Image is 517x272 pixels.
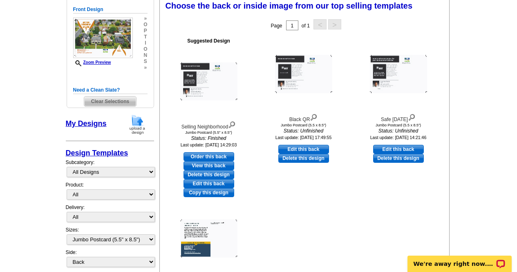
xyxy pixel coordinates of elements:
[354,123,443,127] div: Jumbo Postcard (5.5 x 8.5")
[408,112,416,121] img: view design details
[259,127,349,135] i: Status: Unfinished
[184,161,234,170] a: View this back
[127,114,148,135] img: upload-design
[354,112,443,123] div: Safe [DATE]
[180,220,237,258] img: Safe Halloween
[66,204,154,226] div: Delivery:
[370,55,427,93] img: Safe Halloween
[166,1,413,10] span: Choose the back or inside image from our top selling templates
[180,63,237,101] img: Selling Neighborhood
[370,135,427,140] small: Last update: [DATE] 14:21:46
[184,152,234,161] a: use this design
[313,19,327,29] button: <
[259,112,349,123] div: Black QR
[278,145,329,154] a: use this design
[73,18,133,58] img: small-thumb.jpg
[402,246,517,272] iframe: LiveChat chat widget
[164,130,254,135] div: Jumbo Postcard (5.5" x 8.5")
[275,55,332,93] img: Black QR
[143,52,147,58] span: n
[143,34,147,40] span: t
[259,123,349,127] div: Jumbo Postcard (5.5 x 8.5")
[184,188,234,197] a: Copy this design
[143,58,147,65] span: s
[373,154,424,163] a: Delete this design
[73,86,148,94] h5: Need a Clean Slate?
[143,46,147,52] span: o
[164,119,254,130] div: Selling Neighborhood
[73,6,148,13] h5: Front Design
[143,65,147,71] span: »
[66,249,154,268] div: Side:
[271,23,282,29] span: Page
[310,112,318,121] img: view design details
[228,119,236,128] img: view design details
[66,226,154,249] div: Sizes:
[184,170,234,179] a: Delete this design
[328,19,341,29] button: >
[164,135,254,142] i: Status: Finished
[302,23,310,29] span: of 1
[66,119,107,128] a: My Designs
[143,28,147,34] span: p
[143,22,147,28] span: o
[184,179,234,188] a: edit this design
[187,38,230,44] b: Suggested Design
[143,16,147,22] span: »
[84,97,136,106] span: Clear Selections
[373,145,424,154] a: use this design
[73,60,111,65] a: Zoom Preview
[66,159,154,181] div: Subcategory:
[278,154,329,163] a: Delete this design
[275,135,332,140] small: Last update: [DATE] 17:49:55
[66,181,154,204] div: Product:
[66,149,128,157] a: Design Templates
[143,40,147,46] span: i
[354,127,443,135] i: Status: Unfinished
[181,142,237,147] small: Last update: [DATE] 14:29:03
